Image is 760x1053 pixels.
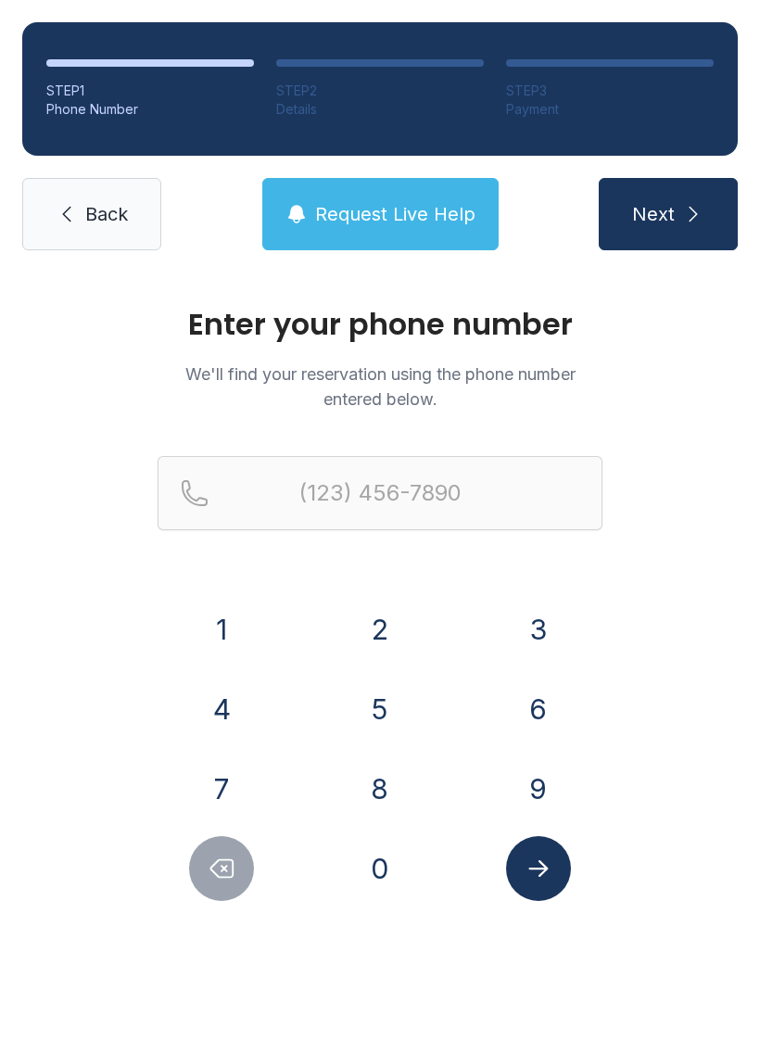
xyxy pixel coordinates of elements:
[348,597,412,662] button: 2
[189,836,254,901] button: Delete number
[506,836,571,901] button: Submit lookup form
[276,100,484,119] div: Details
[348,756,412,821] button: 8
[506,100,714,119] div: Payment
[348,677,412,742] button: 5
[348,836,412,901] button: 0
[158,456,602,530] input: Reservation phone number
[46,100,254,119] div: Phone Number
[506,597,571,662] button: 3
[158,362,602,412] p: We'll find your reservation using the phone number entered below.
[632,201,675,227] span: Next
[158,310,602,339] h1: Enter your phone number
[276,82,484,100] div: STEP 2
[506,756,571,821] button: 9
[46,82,254,100] div: STEP 1
[506,677,571,742] button: 6
[85,201,128,227] span: Back
[315,201,475,227] span: Request Live Help
[189,597,254,662] button: 1
[189,677,254,742] button: 4
[506,82,714,100] div: STEP 3
[189,756,254,821] button: 7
